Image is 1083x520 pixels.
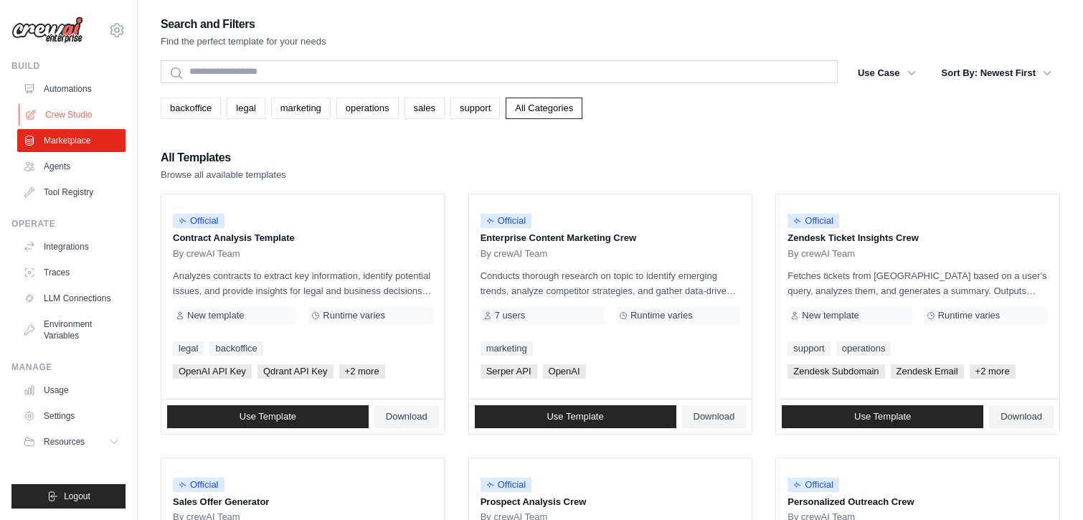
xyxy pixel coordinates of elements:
[257,364,334,379] span: Qdrant API Key
[788,341,830,356] a: support
[161,14,326,34] h2: Search and Filters
[17,287,126,310] a: LLM Connections
[938,310,1001,321] span: Runtime varies
[788,268,1048,298] p: Fetches tickets from [GEOGRAPHIC_DATA] based on a user's query, analyzes them, and generates a su...
[970,364,1016,379] span: +2 more
[1001,411,1042,422] span: Download
[836,341,892,356] a: operations
[374,405,439,428] a: Download
[481,495,741,509] p: Prospect Analysis Crew
[475,405,676,428] a: Use Template
[173,214,224,228] span: Official
[17,405,126,427] a: Settings
[17,77,126,100] a: Automations
[450,98,500,119] a: support
[788,248,855,260] span: By crewAI Team
[17,379,126,402] a: Usage
[336,98,399,119] a: operations
[891,364,964,379] span: Zendesk Email
[17,430,126,453] button: Resources
[788,214,839,228] span: Official
[339,364,385,379] span: +2 more
[481,214,532,228] span: Official
[788,231,1048,245] p: Zendesk Ticket Insights Crew
[240,411,296,422] span: Use Template
[543,364,586,379] span: OpenAI
[11,361,126,373] div: Manage
[854,411,911,422] span: Use Template
[173,364,252,379] span: OpenAI API Key
[227,98,265,119] a: legal
[11,60,126,72] div: Build
[788,364,884,379] span: Zendesk Subdomain
[11,16,83,44] img: Logo
[161,148,286,168] h2: All Templates
[481,478,532,492] span: Official
[187,310,244,321] span: New template
[161,168,286,182] p: Browse all available templates
[547,411,603,422] span: Use Template
[64,491,90,502] span: Logout
[782,405,983,428] a: Use Template
[481,248,548,260] span: By crewAI Team
[161,98,221,119] a: backoffice
[405,98,445,119] a: sales
[11,218,126,230] div: Operate
[173,231,433,245] p: Contract Analysis Template
[17,313,126,347] a: Environment Variables
[17,181,126,204] a: Tool Registry
[788,478,839,492] span: Official
[17,235,126,258] a: Integrations
[933,60,1060,86] button: Sort By: Newest First
[19,103,127,126] a: Crew Studio
[802,310,859,321] span: New template
[17,261,126,284] a: Traces
[173,341,204,356] a: legal
[481,268,741,298] p: Conducts thorough research on topic to identify emerging trends, analyze competitor strategies, a...
[173,495,433,509] p: Sales Offer Generator
[481,341,533,356] a: marketing
[173,268,433,298] p: Analyzes contracts to extract key information, identify potential issues, and provide insights fo...
[17,155,126,178] a: Agents
[788,495,1048,509] p: Personalized Outreach Crew
[173,478,224,492] span: Official
[161,34,326,49] p: Find the perfect template for your needs
[17,129,126,152] a: Marketplace
[323,310,385,321] span: Runtime varies
[386,411,427,422] span: Download
[44,436,85,448] span: Resources
[481,364,537,379] span: Serper API
[989,405,1054,428] a: Download
[849,60,924,86] button: Use Case
[173,248,240,260] span: By crewAI Team
[495,310,526,321] span: 7 users
[630,310,693,321] span: Runtime varies
[271,98,331,119] a: marketing
[167,405,369,428] a: Use Template
[209,341,263,356] a: backoffice
[694,411,735,422] span: Download
[481,231,741,245] p: Enterprise Content Marketing Crew
[682,405,747,428] a: Download
[11,484,126,509] button: Logout
[506,98,582,119] a: All Categories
